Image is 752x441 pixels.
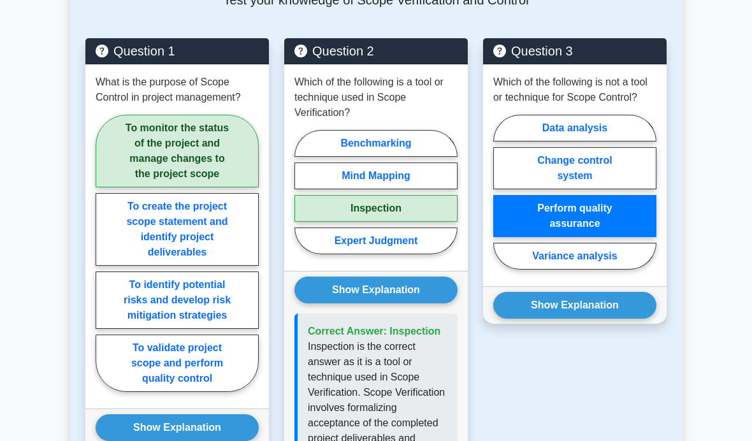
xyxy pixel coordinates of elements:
[96,75,259,105] p: What is the purpose of Scope Control in project management?
[493,243,656,270] label: Variance analysis
[493,115,656,141] label: Data analysis
[493,43,656,59] h5: Question 3
[96,271,259,329] label: To identify potential risks and develop risk mitigation strategies
[493,75,656,105] p: Which of the following is not a tool or technique for Scope Control?
[294,277,458,303] button: Show Explanation
[96,115,259,187] label: To monitor the status of the project and manage changes to the project scope
[96,335,259,392] label: To validate project scope and perform quality control
[96,43,259,59] h5: Question 1
[493,292,656,319] button: Show Explanation
[96,414,259,441] button: Show Explanation
[493,195,656,237] label: Perform quality assurance
[294,195,458,222] label: Inspection
[96,193,259,266] label: To create the project scope statement and identify project deliverables
[294,130,458,157] label: Benchmarking
[294,75,458,120] p: Which of the following is a tool or technique used in Scope Verification?
[294,43,458,59] h5: Question 2
[294,163,458,189] label: Mind Mapping
[294,228,458,254] label: Expert Judgment
[493,147,656,189] label: Change control system
[308,326,440,336] span: Correct Answer: Inspection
